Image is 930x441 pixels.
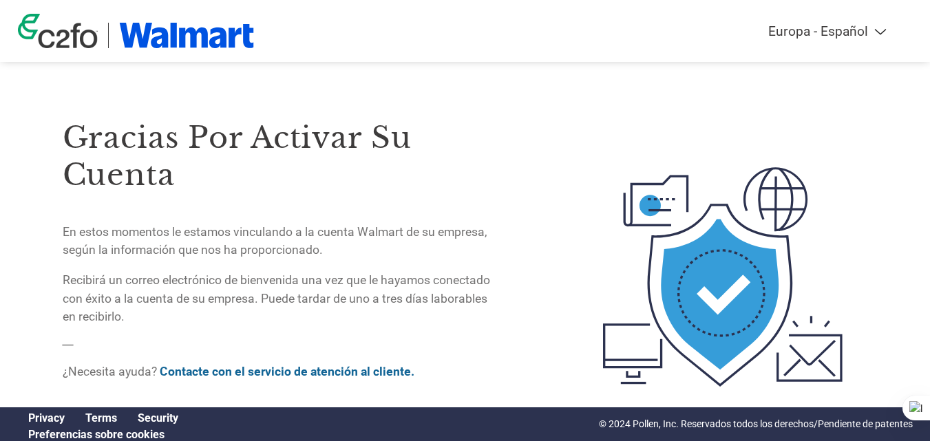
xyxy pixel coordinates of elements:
div: Open Cookie Preferences Modal [18,428,189,441]
p: Recibirá un correo electrónico de bienvenida una vez que le hayamos conectado con éxito a la cuen... [63,271,498,325]
a: Terms [85,411,117,424]
p: ¿Necesita ayuda? [63,363,498,380]
img: c2fo logo [18,14,98,48]
h3: Gracias por activar su cuenta [63,119,498,193]
p: En estos momentos le estamos vinculando a la cuenta Walmart de su empresa, según la información q... [63,223,498,259]
a: Cookie Preferences, opens a dedicated popup modal window [28,428,165,441]
div: — [63,89,498,393]
img: Walmart [119,23,255,48]
p: © 2024 Pollen, Inc. Reservados todos los derechos/Pendiente de patentes [599,417,913,431]
a: Security [138,411,178,424]
a: Privacy [28,411,65,424]
a: Contacte con el servicio de atención al cliente. [160,365,414,378]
